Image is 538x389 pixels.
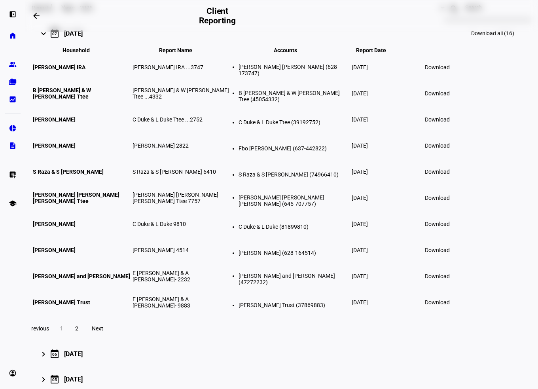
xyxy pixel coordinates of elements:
[9,369,17,377] eth-mat-symbol: account_circle
[64,350,83,358] div: [DATE]
[85,321,110,336] button: Next
[420,85,455,101] a: Download
[420,164,455,180] a: Download
[239,250,350,256] li: [PERSON_NAME] (628-164514)
[351,81,403,106] td: [DATE]
[425,169,450,175] span: Download
[420,242,455,258] a: Download
[63,47,102,53] span: Household
[33,64,85,70] span: [PERSON_NAME] IRA
[39,349,48,359] mat-icon: keyboard_arrow_right
[425,273,450,279] span: Download
[9,124,17,132] eth-mat-symbol: pie_chart
[133,296,190,309] span: E [PERSON_NAME] & A [PERSON_NAME]- 9883
[351,264,403,289] td: [DATE]
[425,299,450,306] span: Download
[425,90,450,97] span: Download
[420,216,455,232] a: Download
[33,169,104,175] span: S Raza & S [PERSON_NAME]
[70,321,84,336] button: 2
[133,221,186,227] span: C Duke & L Duke 9810
[32,46,532,341] div: 07[DATE]Download all (16)
[425,247,450,253] span: Download
[351,185,403,211] td: [DATE]
[239,194,350,207] li: [PERSON_NAME] [PERSON_NAME] [PERSON_NAME] (645-707757)
[5,91,21,107] a: bid_landscape
[425,116,450,123] span: Download
[32,21,532,46] mat-expansion-panel-header: 07[DATE]Download all (16)
[5,57,21,72] a: group
[33,142,76,149] span: [PERSON_NAME]
[9,32,17,40] eth-mat-symbol: home
[9,171,17,178] eth-mat-symbol: list_alt_add
[425,195,450,201] span: Download
[351,290,403,315] td: [DATE]
[5,28,21,44] a: home
[239,302,350,308] li: [PERSON_NAME] Trust (37869883)
[9,142,17,150] eth-mat-symbol: description
[239,119,350,125] li: C Duke & L Duke Ttee (39192752)
[133,87,229,100] span: [PERSON_NAME] & W [PERSON_NAME] Ttee ...4332
[356,47,398,53] span: Report Date
[133,64,203,70] span: [PERSON_NAME] IRA ...3747
[50,374,59,384] mat-icon: calendar_today
[420,138,455,154] a: Download
[425,64,450,70] span: Download
[33,273,130,279] span: [PERSON_NAME] and [PERSON_NAME]
[351,133,403,158] td: [DATE]
[64,30,83,37] div: [DATE]
[33,299,90,306] span: [PERSON_NAME] Trust
[9,95,17,103] eth-mat-symbol: bid_landscape
[32,11,41,21] mat-icon: arrow_backwards
[9,199,17,207] eth-mat-symbol: school
[195,6,239,25] h2: Client Reporting
[9,61,17,68] eth-mat-symbol: group
[9,78,17,86] eth-mat-symbol: folder_copy
[133,192,218,204] span: [PERSON_NAME] [PERSON_NAME] [PERSON_NAME] Ttee 7757
[33,87,91,100] span: B [PERSON_NAME] & W [PERSON_NAME] Ttee
[420,190,455,206] a: Download
[39,29,48,38] mat-icon: keyboard_arrow_right
[52,352,57,357] div: 06
[351,55,403,80] td: [DATE]
[471,30,514,36] span: Download all (16)
[52,32,57,36] div: 07
[133,116,203,123] span: C Duke & L Duke Ttee ...2752
[133,247,189,253] span: [PERSON_NAME] 4514
[420,268,455,284] a: Download
[75,325,78,332] span: 2
[239,171,350,178] li: S Raza & S [PERSON_NAME] (74966410)
[351,159,403,184] td: [DATE]
[5,74,21,90] a: folder_copy
[9,10,17,18] eth-mat-symbol: left_panel_open
[133,142,189,149] span: [PERSON_NAME] 2822
[425,142,450,149] span: Download
[33,221,76,227] span: [PERSON_NAME]
[5,120,21,136] a: pie_chart
[39,375,48,384] mat-icon: keyboard_arrow_right
[159,47,204,53] span: Report Name
[52,378,57,382] div: 05
[239,145,350,152] li: Fbo [PERSON_NAME] (637-442822)
[50,28,59,38] mat-icon: calendar_today
[239,90,350,102] li: B [PERSON_NAME] & W [PERSON_NAME] Ttee (45054332)
[466,24,519,43] a: Download all (16)
[420,112,455,127] a: Download
[239,224,350,230] li: C Duke & L Duke (81899810)
[239,64,350,76] li: [PERSON_NAME] [PERSON_NAME] (628-173747)
[133,270,190,283] span: E [PERSON_NAME] & A [PERSON_NAME]- 2232
[33,192,119,204] span: [PERSON_NAME] [PERSON_NAME] [PERSON_NAME] Ttee
[133,169,216,175] span: S Raza & S [PERSON_NAME] 6410
[32,341,532,366] mat-expansion-panel-header: 06[DATE]
[274,47,309,53] span: Accounts
[420,59,455,75] a: Download
[33,116,76,123] span: [PERSON_NAME]
[50,349,59,359] mat-icon: calendar_today
[33,247,76,253] span: [PERSON_NAME]
[92,325,103,332] span: Next
[425,221,450,227] span: Download
[351,211,403,237] td: [DATE]
[239,273,350,285] li: [PERSON_NAME] and [PERSON_NAME] (47272232)
[420,294,455,310] a: Download
[5,138,21,154] a: description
